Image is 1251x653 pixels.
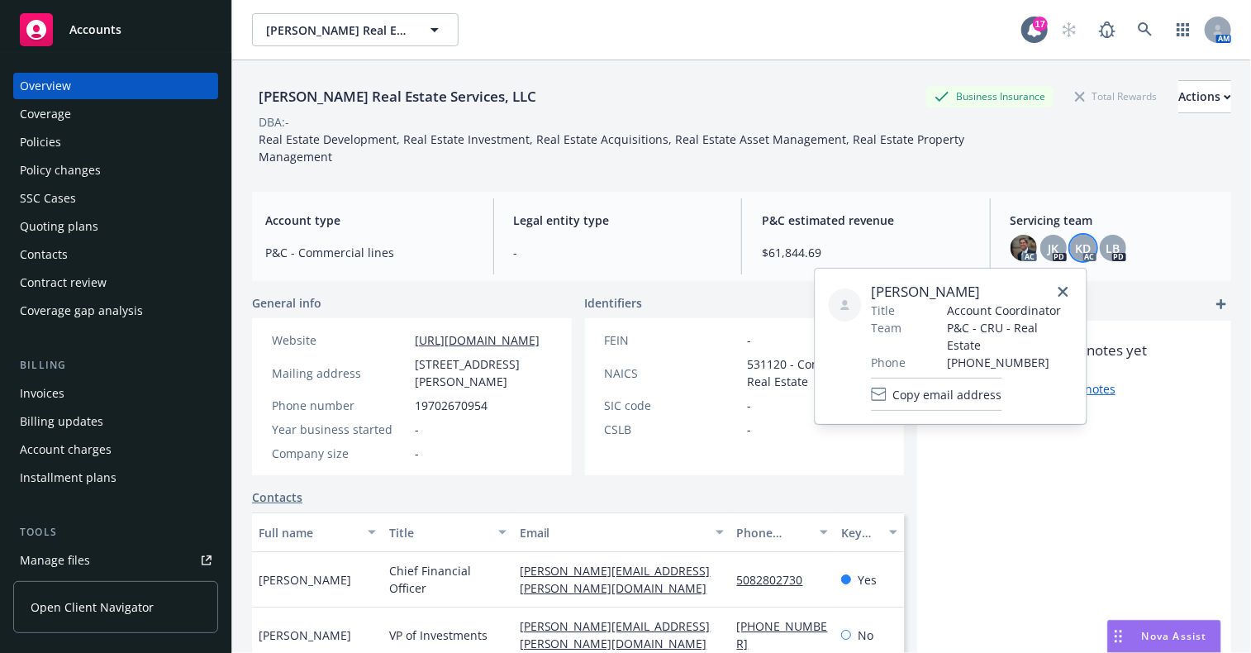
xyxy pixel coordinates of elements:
span: - [514,244,722,261]
a: close [1054,282,1073,302]
div: Business Insurance [926,86,1054,107]
div: Website [272,331,408,349]
span: - [748,331,752,349]
span: LB [1106,240,1120,257]
span: General info [252,294,321,312]
a: Accounts [13,7,218,53]
span: Account Coordinator [948,302,1073,319]
div: DBA: - [259,113,289,131]
span: 19702670954 [415,397,488,414]
span: P&C - Commercial lines [265,244,473,261]
button: Full name [252,512,383,552]
div: Tools [13,524,218,541]
span: Phone [872,354,906,371]
a: SSC Cases [13,185,218,212]
span: Open Client Navigator [31,598,154,616]
div: CSLB [605,421,741,438]
span: Team [872,319,902,336]
span: Copy email address [893,386,1002,403]
a: [PHONE_NUMBER] [737,618,828,651]
a: Start snowing [1053,13,1086,46]
span: Yes [858,571,877,589]
span: VP of Investments [389,627,488,644]
a: Switch app [1167,13,1200,46]
span: Chief Financial Officer [389,562,507,597]
button: Email [513,512,730,552]
div: Phone number [272,397,408,414]
div: Actions [1178,81,1231,112]
div: Key contact [841,524,879,541]
div: Company size [272,445,408,462]
div: Mailing address [272,365,408,382]
div: SSC Cases [20,185,76,212]
a: Contract review [13,269,218,296]
span: [PERSON_NAME] Real Estate Services, LLC [266,21,409,39]
div: Drag to move [1108,621,1129,652]
span: Title [872,302,896,319]
div: Year business started [272,421,408,438]
a: Contacts [13,241,218,268]
button: Nova Assist [1107,620,1221,653]
a: Report a Bug [1091,13,1124,46]
button: Title [383,512,513,552]
img: photo [1011,235,1037,261]
span: P&C estimated revenue [762,212,970,229]
a: Overview [13,73,218,99]
span: [PERSON_NAME] [259,571,351,589]
button: [PERSON_NAME] Real Estate Services, LLC [252,13,459,46]
div: Policy changes [20,157,101,184]
div: SIC code [605,397,741,414]
a: Search [1129,13,1162,46]
div: Quoting plans [20,213,98,240]
a: [PERSON_NAME][EMAIL_ADDRESS][PERSON_NAME][DOMAIN_NAME] [520,618,721,651]
span: KD [1075,240,1091,257]
span: [PERSON_NAME] [259,627,351,644]
div: [PERSON_NAME] Real Estate Services, LLC [252,86,543,107]
div: Email [520,524,706,541]
a: Invoices [13,380,218,407]
div: Policies [20,129,61,155]
button: Key contact [835,512,904,552]
span: P&C - CRU - Real Estate [948,319,1073,354]
span: Nova Assist [1142,629,1207,643]
button: Actions [1178,80,1231,113]
div: Installment plans [20,465,117,491]
a: Manage files [13,547,218,574]
a: Account charges [13,436,218,463]
a: add [1211,294,1231,314]
div: Coverage gap analysis [20,298,143,324]
div: Overview [20,73,71,99]
span: Identifiers [585,294,643,312]
span: - [748,421,752,438]
div: Phone number [737,524,810,541]
div: Invoices [20,380,64,407]
span: No [858,627,873,644]
span: - [415,445,419,462]
span: Accounts [69,23,121,36]
a: Quoting plans [13,213,218,240]
span: JK [1048,240,1058,257]
div: Billing [13,357,218,374]
a: Contacts [252,489,302,506]
a: Coverage [13,101,218,127]
button: Phone number [730,512,835,552]
a: Policy changes [13,157,218,184]
a: [PERSON_NAME][EMAIL_ADDRESS][PERSON_NAME][DOMAIN_NAME] [520,563,721,596]
div: Account charges [20,436,112,463]
div: Contract review [20,269,107,296]
span: Legal entity type [514,212,722,229]
div: Contacts [20,241,68,268]
span: - [748,397,752,414]
button: Copy email address [872,378,1002,411]
div: Coverage [20,101,71,127]
a: Installment plans [13,465,218,491]
span: [PERSON_NAME] [872,282,1073,302]
span: 531120 - Commercial Real Estate [748,355,885,390]
a: Policies [13,129,218,155]
a: 5082802730 [737,572,816,588]
a: Billing updates [13,408,218,435]
div: NAICS [605,365,741,382]
a: [URL][DOMAIN_NAME] [415,332,540,348]
div: Billing updates [20,408,103,435]
span: Account type [265,212,473,229]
